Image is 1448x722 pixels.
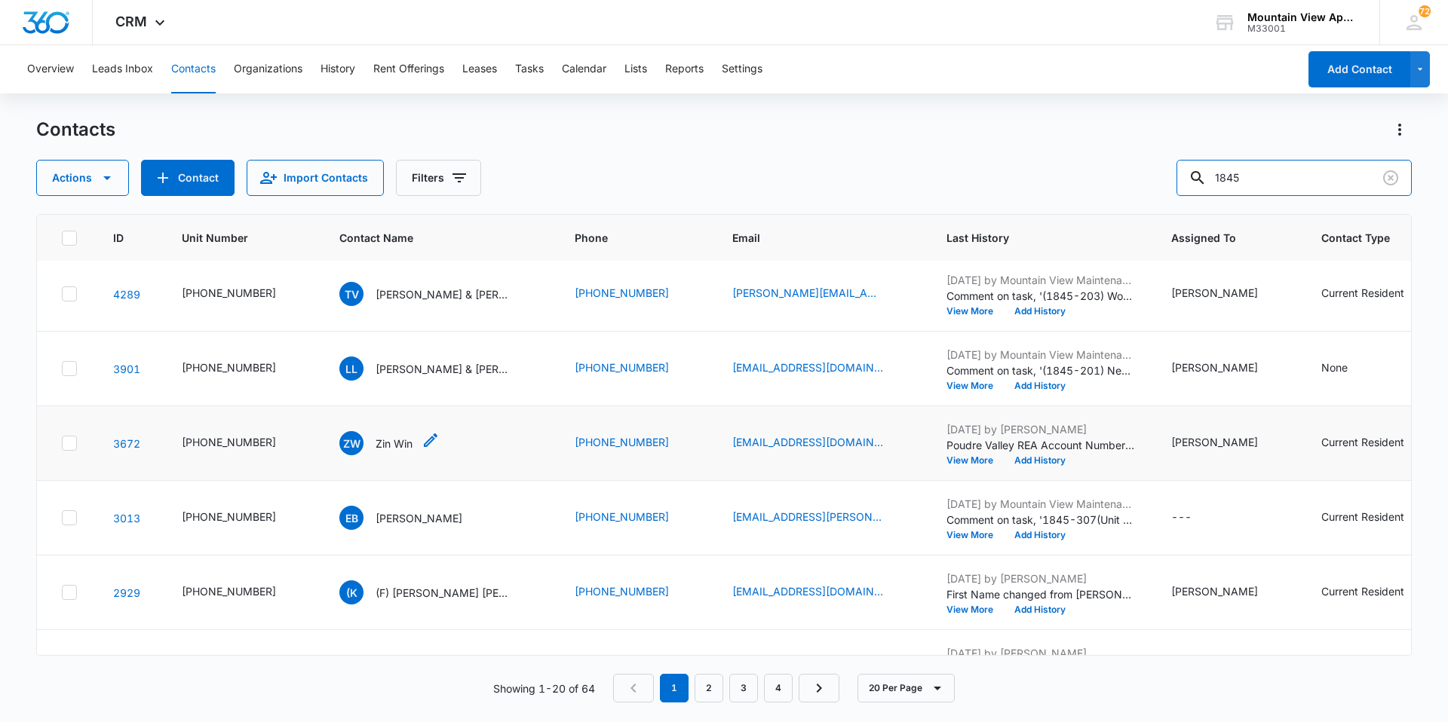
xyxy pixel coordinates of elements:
span: Contact Type [1321,230,1410,246]
button: Add History [1004,531,1076,540]
div: Phone - (406) 304-4075 - Select to Edit Field [575,359,696,378]
p: [PERSON_NAME] [376,510,462,526]
a: [EMAIL_ADDRESS][DOMAIN_NAME] [732,359,883,375]
div: Email - legaspinojrlorenzo@gmail.com - Select to Edit Field [732,359,910,378]
div: Phone - (970) 599-5119 - Select to Edit Field [575,285,696,303]
span: EB [339,506,364,530]
a: Page 4 [764,674,793,702]
button: Filters [396,160,481,196]
div: Contact Type - Current Resident - Select to Edit Field [1321,434,1431,452]
span: Assigned To [1171,230,1263,246]
button: View More [946,605,1004,614]
div: [PHONE_NUMBER] [182,359,276,375]
p: [DATE] by [PERSON_NAME] [946,645,1135,661]
a: Navigate to contact details page for Zin Win [113,437,140,450]
div: None [1321,359,1348,375]
div: [PERSON_NAME] [1171,583,1258,599]
em: 1 [660,674,689,702]
button: Rent Offerings [373,45,444,93]
span: TV [339,282,364,306]
button: Settings [722,45,762,93]
div: notifications count [1419,5,1431,17]
div: Phone - (909) 557-8335 - Select to Edit Field [575,434,696,452]
div: [PHONE_NUMBER] [182,434,276,450]
button: Lists [624,45,647,93]
button: Add History [1004,456,1076,465]
p: (F) [PERSON_NAME] [PERSON_NAME] [376,585,511,601]
button: Leads Inbox [92,45,153,93]
div: Unit Number - 545-1845-208 - Select to Edit Field [182,434,303,452]
p: [PERSON_NAME] & [PERSON_NAME][DEMOGRAPHIC_DATA] [376,286,511,302]
div: Contact Name - (F) Kennedy P. Morgan - Select to Edit Field [339,580,538,604]
a: Next Page [799,674,839,702]
div: [PHONE_NUMBER] [182,285,276,301]
button: View More [946,531,1004,540]
div: [PERSON_NAME] [1171,434,1258,450]
button: Add History [1004,307,1076,316]
div: [PHONE_NUMBER] [182,583,276,599]
div: Contact Name - Zin Win - Select to Edit Field [339,431,440,455]
span: LL [339,356,364,381]
div: [PHONE_NUMBER] [182,509,276,525]
a: Navigate to contact details page for Lorenzo Legaspino & Lacy Martinez [113,363,140,375]
button: Reports [665,45,704,93]
span: Unit Number [182,230,303,246]
div: Assigned To - Kaitlyn Mendoza - Select to Edit Field [1171,285,1285,303]
div: Contact Type - None - Select to Edit Field [1321,359,1375,378]
button: 20 Per Page [857,674,955,702]
div: Assigned To - Kent Hiller - Select to Edit Field [1171,583,1285,601]
h1: Contacts [36,118,115,141]
a: [PHONE_NUMBER] [575,285,669,301]
div: Unit Number - 545-1845-201 - Select to Edit Field [182,359,303,378]
span: Phone [575,230,674,246]
a: Navigate to contact details page for Taylor Vigil & Jason Males [113,288,140,301]
div: Email - taylor.vigil06@gmail.com - Select to Edit Field [732,285,910,303]
button: Leases [462,45,497,93]
div: Phone - (817) 676-8957 - Select to Edit Field [575,509,696,527]
div: [PERSON_NAME] [1171,359,1258,375]
button: Clear [1379,166,1403,190]
button: Organizations [234,45,302,93]
span: 72 [1419,5,1431,17]
div: Unit Number - 545-1845-206 - Select to Edit Field [182,583,303,601]
button: View More [946,381,1004,390]
div: Email - bahar.elias@gmail.com - Select to Edit Field [732,509,910,527]
span: CRM [115,14,147,29]
p: [DATE] by Mountain View Maintenance [946,347,1135,363]
div: Contact Type - Current Resident - Select to Edit Field [1321,285,1431,303]
div: [PERSON_NAME] [1171,285,1258,301]
a: [PERSON_NAME][EMAIL_ADDRESS][DOMAIN_NAME] [732,285,883,301]
button: Add Contact [141,160,235,196]
div: Contact Name - Lorenzo Legaspino & Lacy Martinez - Select to Edit Field [339,356,538,381]
div: Current Resident [1321,583,1404,599]
p: Comment on task, '(1845-201) New Move-In Work Order ' "Closing out due to no response." [946,363,1135,378]
button: Add History [1004,605,1076,614]
div: Current Resident [1321,434,1404,450]
div: Assigned To - Kaitlyn Mendoza - Select to Edit Field [1171,434,1285,452]
p: [DATE] by Mountain View Maintenance [946,272,1135,288]
div: Contact Type - Current Resident - Select to Edit Field [1321,509,1431,527]
button: History [321,45,355,93]
div: Phone - (970) 694-7562 - Select to Edit Field [575,583,696,601]
a: [EMAIL_ADDRESS][DOMAIN_NAME] [732,583,883,599]
p: [DATE] by [PERSON_NAME] [946,421,1135,437]
input: Search Contacts [1176,160,1412,196]
button: View More [946,307,1004,316]
a: [EMAIL_ADDRESS][DOMAIN_NAME] [732,434,883,450]
div: account id [1247,23,1357,34]
a: [PHONE_NUMBER] [575,434,669,450]
span: (K [339,580,364,604]
div: Assigned To - Makenna Berry - Select to Edit Field [1171,359,1285,378]
div: --- [1171,509,1192,527]
button: Contacts [171,45,216,93]
div: Assigned To - - Select to Edit Field [1171,509,1219,527]
p: [DATE] by Mountain View Maintenance [946,496,1135,512]
p: First Name changed from [PERSON_NAME] to ([PERSON_NAME]. [946,586,1135,602]
a: Navigate to contact details page for Elias Bahar [113,512,140,525]
button: View More [946,456,1004,465]
p: Zin Win [376,436,413,451]
span: ZW [339,431,364,455]
div: Current Resident [1321,285,1404,301]
a: [PHONE_NUMBER] [575,359,669,375]
span: ID [113,230,124,246]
